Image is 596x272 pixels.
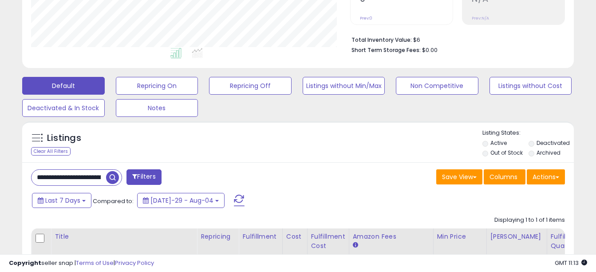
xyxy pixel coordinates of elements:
div: Repricing [201,232,235,241]
button: Filters [126,169,161,185]
small: Prev: 0 [360,16,372,21]
div: Title [55,232,193,241]
li: $6 [351,34,558,44]
h5: Listings [47,132,81,144]
small: Amazon Fees. [353,241,358,249]
div: Cost [286,232,304,241]
button: Notes [116,99,198,117]
a: Privacy Policy [115,259,154,267]
div: Fulfillment [242,232,278,241]
span: [DATE]-29 - Aug-04 [150,196,213,205]
strong: Copyright [9,259,41,267]
span: Last 7 Days [45,196,80,205]
button: Repricing Off [209,77,292,95]
button: Non Competitive [396,77,478,95]
button: Last 7 Days [32,193,91,208]
label: Archived [537,149,560,156]
div: Displaying 1 to 1 of 1 items [494,216,565,224]
b: Total Inventory Value: [351,36,412,44]
span: 2025-08-12 11:13 GMT [555,259,587,267]
div: seller snap | | [9,259,154,268]
button: Listings without Cost [489,77,572,95]
small: Prev: N/A [472,16,489,21]
a: Terms of Use [76,259,114,267]
label: Active [490,139,507,147]
label: Deactivated [537,139,570,147]
button: Listings without Min/Max [303,77,385,95]
button: Actions [527,169,565,184]
button: [DATE]-29 - Aug-04 [137,193,225,208]
p: Listing States: [482,129,574,137]
button: Columns [484,169,525,184]
b: Short Term Storage Fees: [351,46,421,54]
button: Default [22,77,105,95]
span: Compared to: [93,197,134,205]
div: Min Price [437,232,483,241]
button: Deactivated & In Stock [22,99,105,117]
div: Fulfillable Quantity [551,232,581,251]
button: Repricing On [116,77,198,95]
button: Save View [436,169,482,184]
div: Clear All Filters [31,147,71,156]
div: Fulfillment Cost [311,232,345,251]
div: Amazon Fees [353,232,430,241]
span: $0.00 [422,46,438,54]
div: [PERSON_NAME] [490,232,543,241]
label: Out of Stock [490,149,523,156]
span: Columns [489,172,517,181]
